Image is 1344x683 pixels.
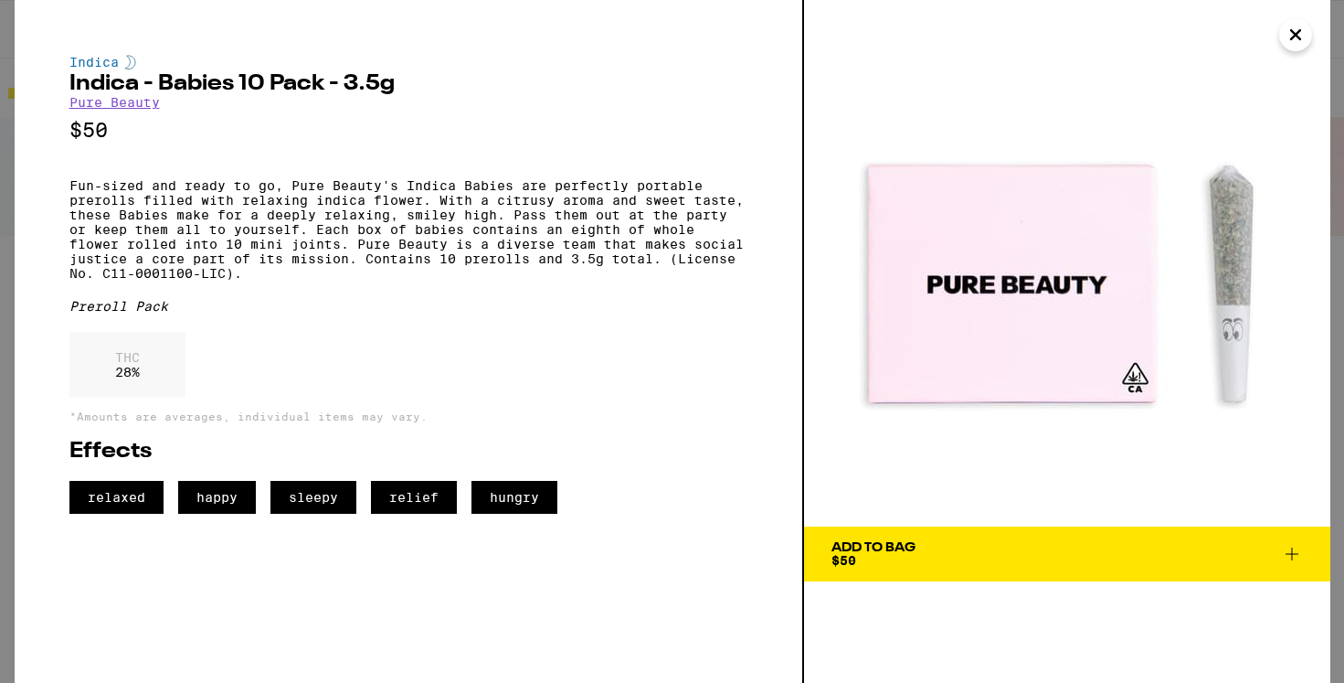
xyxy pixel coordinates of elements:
span: happy [178,481,256,514]
p: *Amounts are averages, individual items may vary. [69,411,747,422]
p: Fun-sized and ready to go, Pure Beauty's Indica Babies are perfectly portable prerolls filled wit... [69,178,747,281]
span: hungry [471,481,557,514]
button: Add To Bag$50 [804,527,1330,582]
p: $50 [69,119,747,142]
span: relief [371,481,457,514]
div: Preroll Pack [69,299,747,314]
img: indicaColor.svg [125,55,136,69]
p: THC [115,350,140,365]
span: $50 [831,553,856,568]
div: Indica [69,55,747,69]
div: 28 % [69,332,185,398]
h2: Indica - Babies 10 Pack - 3.5g [69,73,747,95]
h2: Effects [69,441,747,463]
span: relaxed [69,481,164,514]
span: sleepy [270,481,356,514]
button: Close [1279,18,1312,51]
a: Pure Beauty [69,95,160,110]
div: Add To Bag [831,541,915,554]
